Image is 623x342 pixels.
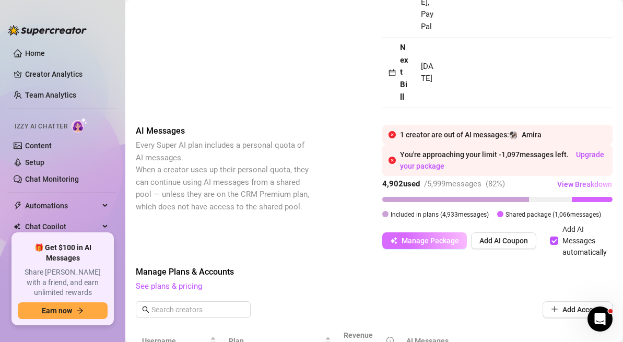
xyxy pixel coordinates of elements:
div: 1 creator are out of AI messages: [400,129,606,140]
span: Add Account [562,305,604,314]
span: Earn now [42,306,72,315]
img: Chat Copilot [14,223,20,230]
strong: Next Bill [400,43,408,101]
span: 🎁 Get $100 in AI Messages [18,243,108,263]
span: Manage Plans & Accounts [136,266,613,278]
span: calendar [389,69,396,76]
a: See plans & pricing [136,281,202,291]
span: ( 82 %) [486,179,505,188]
a: Team Analytics [25,91,76,99]
span: arrow-right [76,307,84,314]
span: / 5,999 messages [424,179,481,188]
span: View Breakdown [557,180,612,188]
span: Included in plans ( 4,933 messages) [391,211,489,218]
span: close-circle [389,157,396,164]
span: AI Messages [136,125,311,137]
span: Chat Copilot [25,218,99,235]
div: Add AI Messages automatically [562,223,608,258]
a: Creator Analytics [25,66,109,82]
span: Amira [522,131,542,139]
button: Add AI Coupon [471,232,536,249]
div: You're approaching your limit - 1,097 messages left. [400,149,606,172]
span: [DATE] [421,62,433,84]
a: Setup [25,158,44,167]
iframe: Intercom live chat [587,306,613,332]
span: Manage Package [402,237,459,245]
span: Izzy AI Chatter [15,122,67,132]
span: Automations [25,197,99,214]
button: Add Account [543,301,613,318]
span: thunderbolt [14,202,22,210]
span: plus [551,305,558,313]
span: search [142,306,149,313]
strong: 4,902 used [382,179,420,188]
button: Earn nowarrow-right [18,302,108,319]
img: logo-BBDzfeDw.svg [8,25,87,36]
span: Add AI Coupon [479,237,528,245]
a: Chat Monitoring [25,175,79,183]
button: Manage Package [382,232,467,249]
span: close-circle [389,131,396,138]
a: Home [25,49,45,57]
img: Amira [510,132,517,139]
button: View Breakdown [557,176,613,193]
img: AI Chatter [72,117,88,133]
a: Content [25,141,52,150]
span: Share [PERSON_NAME] with a friend, and earn unlimited rewards [18,267,108,298]
span: Shared package ( 1,066 messages) [506,211,601,218]
input: Search creators [151,304,236,315]
span: Every Super AI plan includes a personal quota of AI messages. When a creator uses up their person... [136,140,309,211]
